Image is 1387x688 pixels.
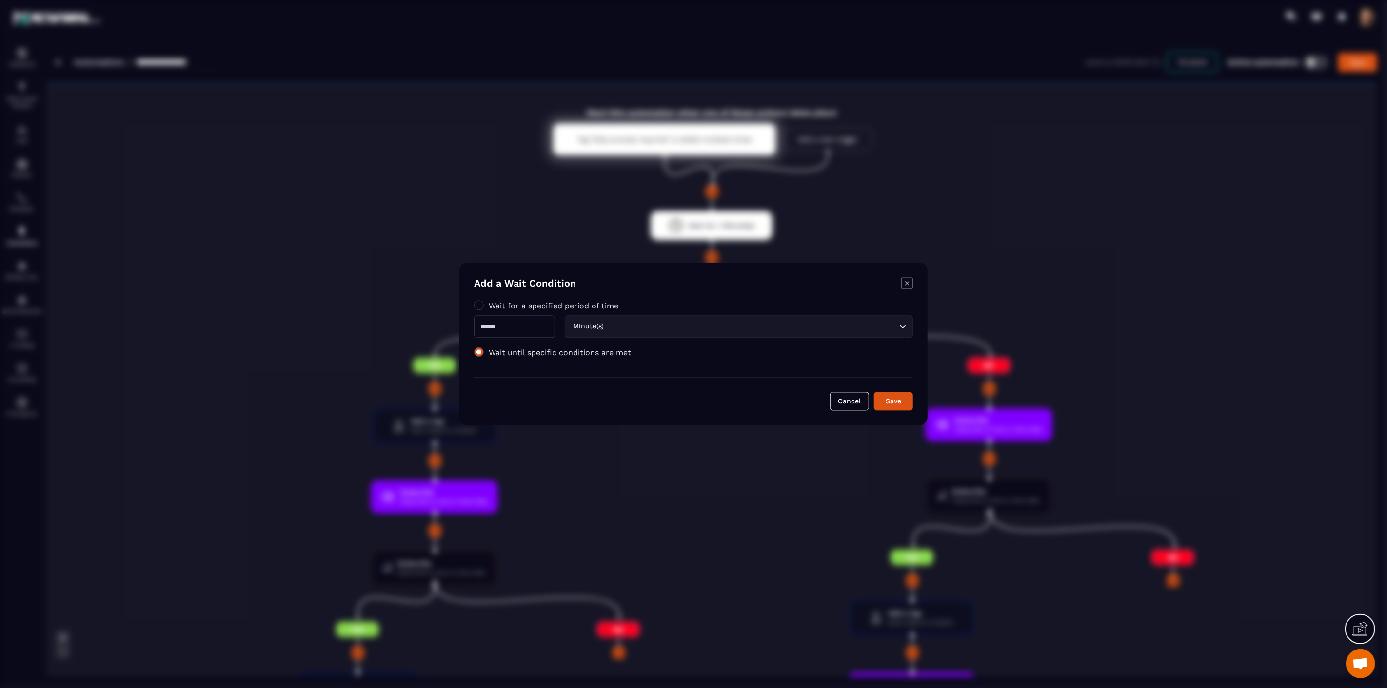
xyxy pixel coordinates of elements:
span: Minute(s) [571,322,606,332]
div: Search for option [565,316,913,338]
div: Save [880,397,907,406]
h4: Add a Wait Condition [474,278,576,291]
label: Wait for a specified period of time [489,301,618,310]
button: Save [874,392,913,411]
input: Search for option [606,322,897,332]
label: Wait until specific conditions are met [489,348,631,357]
div: Mở cuộc trò chuyện [1346,649,1375,678]
button: Cancel [830,392,869,411]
